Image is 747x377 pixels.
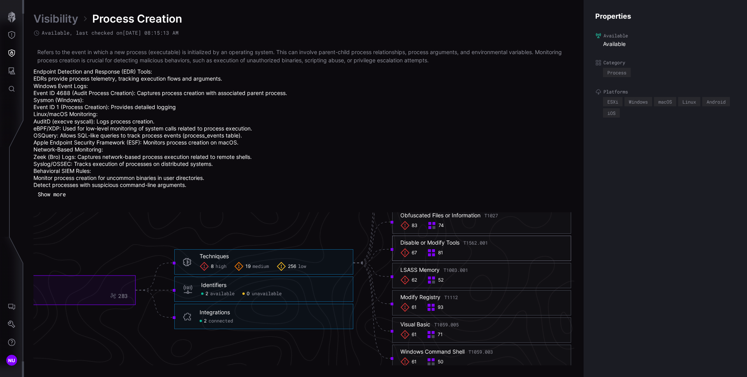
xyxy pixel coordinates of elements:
[33,68,574,82] li: Endpoint Detection and Response (EDR) Tools:
[595,89,735,95] label: Platforms
[629,99,648,104] div: Windows
[200,309,230,316] div: Integrations
[400,212,498,219] div: Obfuscated Files or Information
[33,174,574,181] li: Monitor process creation for uncommon binaries in user directories.
[595,12,735,21] h4: Properties
[210,291,235,297] span: available
[444,267,468,273] span: T1003.001
[252,291,282,297] span: unavailable
[33,139,574,146] li: Apple Endpoint Security Framework (ESF): Monitors process creation on macOS.
[33,83,574,97] li: Windows Event Logs:
[412,222,417,229] span: 83
[412,359,417,365] span: 61
[400,294,458,301] div: Modify Registry
[658,99,672,104] div: macOS
[463,240,488,246] span: T1562.001
[33,90,574,97] li: Event ID 4688 (Audit Process Creation): Captures process creation with associated parent process.
[247,291,250,297] span: 0
[209,318,233,324] span: connected
[298,263,306,270] span: low
[33,146,574,167] li: Network-Based Monitoring:
[444,294,458,300] span: T1112
[438,359,444,365] span: 50
[438,222,444,229] span: 74
[607,70,626,75] div: Process
[400,321,459,328] div: Visual Basic
[607,111,615,115] div: iOS
[211,263,214,270] span: 8
[412,250,417,256] span: 67
[0,351,23,369] button: NU
[33,118,574,125] li: AuditD (execve syscall): Logs process creation.
[603,41,735,48] div: Available
[33,111,574,146] li: Linux/macOS Monitoring:
[33,167,574,189] li: Behavioral SIEM Rules:
[412,304,417,310] span: 61
[33,104,574,111] li: Event ID 1 (Process Creation): Provides detailed logging
[434,321,459,328] span: T1059.005
[607,99,618,104] div: ESXi
[438,304,444,310] span: 93
[400,348,493,355] div: Windows Command Shell
[201,282,226,289] div: Identifiers
[412,277,417,283] span: 62
[33,153,574,160] li: Zeek (Bro) Logs: Captures network-based process execution related to remote shells.
[33,97,574,111] li: Sysmon (Windows):
[288,263,296,270] span: 256
[123,29,179,36] time: [DATE] 08:15:13 AM
[200,253,229,260] div: Techniques
[118,292,128,299] div: 283
[42,30,179,36] span: Available , last checked on
[253,263,269,270] span: medium
[438,331,443,338] span: 71
[707,99,726,104] div: Android
[33,188,70,200] button: Show more
[412,331,417,338] span: 61
[468,349,493,355] span: T1059.003
[33,132,574,139] li: OSQuery: Allows SQL-like queries to track process events (process_events table).
[204,318,207,324] span: 2
[37,48,570,64] p: Refers to the event in which a new process (executable) is initialized by an operating system. Th...
[595,60,735,66] label: Category
[33,12,78,26] a: Visibility
[400,239,488,246] div: Disable or Modify Tools
[438,277,444,283] span: 52
[92,12,182,26] span: Process Creation
[8,356,16,365] span: NU
[484,212,498,218] span: T1027
[33,160,574,167] li: Syslog/OSSEC: Tracks execution of processes on distributed systems.
[216,263,226,270] span: high
[245,263,251,270] span: 19
[595,32,735,39] label: Available
[33,125,574,132] li: eBPF/XDP: Used for low-level monitoring of system calls related to process execution.
[682,99,696,104] div: Linux
[438,250,443,256] span: 81
[33,75,574,82] li: EDRs provide process telemetry, tracking execution flows and arguments.
[33,181,574,188] li: Detect processes with suspicious command-line arguments.
[205,291,208,297] span: 2
[400,266,468,273] div: LSASS Memory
